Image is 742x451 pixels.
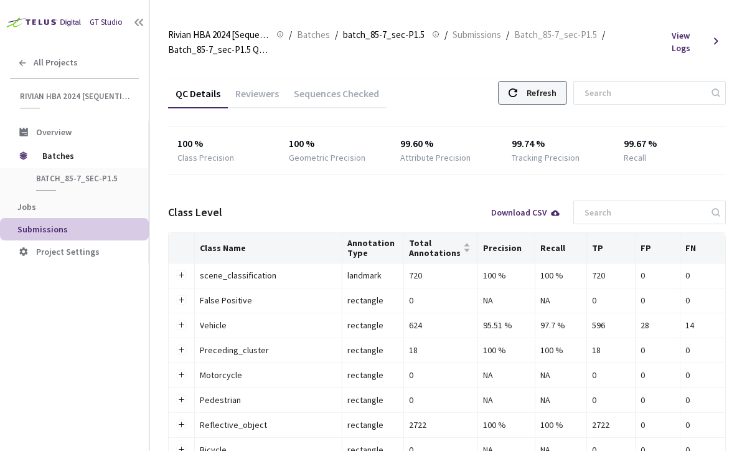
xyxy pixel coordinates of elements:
input: Search [577,82,710,104]
span: Batches [297,27,330,42]
div: 0 [592,368,630,382]
li: / [289,27,292,42]
div: NA [483,293,530,307]
div: NA [540,368,581,382]
span: Jobs [17,201,36,212]
span: Batch_85-7_sec-P1.5 [514,27,597,42]
span: batch_85-7_sec-P1.5 [36,173,128,184]
div: Geometric Precision [289,151,365,164]
button: Expand row [176,420,186,430]
button: Expand row [176,320,186,330]
div: 100 % [540,268,581,282]
div: 18 [409,343,472,357]
div: Motorcycle [200,368,337,382]
div: Class Level [168,204,222,221]
div: 28 [641,318,675,332]
div: Class Precision [177,151,234,164]
div: rectangle [347,368,398,382]
li: / [335,27,338,42]
button: Expand row [176,395,186,405]
span: Overview [36,126,72,138]
input: Search [577,201,710,224]
button: Expand row [176,370,186,380]
div: 0 [409,368,472,382]
div: Recall [624,151,646,164]
div: Attribute Precision [400,151,471,164]
div: NA [540,393,581,407]
div: 720 [592,268,630,282]
div: 0 [641,418,675,432]
div: False Positive [200,293,337,307]
div: 2722 [409,418,472,432]
div: rectangle [347,318,398,332]
span: All Projects [34,57,78,68]
div: 0 [641,293,675,307]
div: rectangle [347,293,398,307]
th: Annotation Type [342,233,404,263]
div: 0 [685,293,720,307]
div: 0 [641,393,675,407]
div: 0 [409,393,472,407]
span: Submissions [17,224,68,235]
span: Rivian HBA 2024 [Sequential] [20,91,131,102]
div: 100 % [483,343,530,357]
div: QC Details [168,87,228,108]
span: Project Settings [36,246,100,257]
div: 0 [685,393,720,407]
div: Pedestrian [200,393,337,407]
a: Batch_85-7_sec-P1.5 [512,27,599,41]
div: 0 [641,368,675,382]
div: 99.60 % [400,136,493,151]
th: Total Annotations [404,233,478,263]
li: / [444,27,448,42]
span: View Logs [672,29,707,54]
div: 0 [685,268,720,282]
div: NA [540,293,581,307]
div: 100 % [540,418,581,432]
div: 14 [685,318,720,332]
li: / [602,27,605,42]
div: 0 [592,393,630,407]
span: batch_85-7_sec-P1.5 [343,27,425,42]
div: 0 [641,268,675,282]
button: Expand row [176,345,186,355]
div: Sequences Checked [286,87,387,108]
div: 0 [685,343,720,357]
div: 0 [641,343,675,357]
div: 0 [685,418,720,432]
div: Refresh [527,82,556,104]
li: / [506,27,509,42]
div: landmark [347,268,398,282]
div: 100 % [177,136,270,151]
span: Total Annotations [409,238,461,258]
div: Reflective_object [200,418,337,432]
span: Rivian HBA 2024 [Sequential] [168,27,269,42]
div: 0 [685,368,720,382]
div: GT Studio [90,17,123,29]
div: rectangle [347,418,398,432]
div: scene_classification [200,268,337,282]
div: rectangle [347,393,398,407]
div: 596 [592,318,630,332]
th: Recall [535,233,587,263]
div: Preceding_cluster [200,343,337,357]
div: Reviewers [228,87,286,108]
button: Expand row [176,270,186,280]
div: 0 [409,293,472,307]
span: Batch_85-7_sec-P1.5 QC - [DATE] [168,42,269,57]
div: Download CSV [491,208,561,217]
div: 0 [592,293,630,307]
div: 95.51 % [483,318,530,332]
div: 2722 [592,418,630,432]
div: Tracking Precision [512,151,580,164]
div: 720 [409,268,472,282]
th: FP [636,233,681,263]
div: 100 % [483,418,530,432]
span: Batches [42,143,128,168]
div: Vehicle [200,318,337,332]
div: 99.74 % [512,136,604,151]
th: FN [680,233,726,263]
th: TP [587,233,636,263]
div: rectangle [347,343,398,357]
div: 18 [592,343,630,357]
